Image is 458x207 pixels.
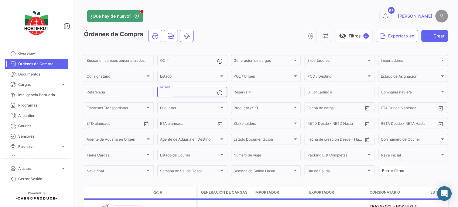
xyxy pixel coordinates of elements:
[436,103,446,113] button: Open calendar
[5,111,68,121] a: Allocation
[381,107,392,111] input: Desde
[18,72,66,77] span: Documentos
[18,103,66,108] span: Programas
[5,48,68,59] a: Overview
[18,123,66,129] span: Courier
[381,122,392,127] input: Desde
[102,122,128,127] input: Hasta
[160,75,219,79] span: Estado
[381,75,440,79] span: Estado de Asignación
[160,154,219,158] span: Estado de Courier
[309,190,334,195] span: Exportador
[18,82,58,87] span: Cargas
[234,75,293,79] span: POL / Origen
[363,103,372,113] button: Open calendar
[142,119,151,128] button: Open calendar
[197,187,252,198] datatable-header-cell: Generación de cargas
[436,119,446,128] button: Open calendar
[307,122,318,127] input: Desde
[307,154,366,158] span: Packing List Completas
[307,170,366,174] span: Día de Salida
[367,187,428,198] datatable-header-cell: Consignatario
[18,113,66,118] span: Allocation
[160,107,219,111] span: Etiquetas
[323,122,349,127] input: Hasta
[363,119,372,128] button: Open calendar
[436,10,448,23] img: placeholder-user.png
[370,190,400,195] span: Consignatario
[84,30,196,42] h3: Órdenes de Compra
[339,32,347,40] span: visibility_off
[160,170,219,174] span: Semana de Salida Desde
[307,138,318,142] input: Desde
[323,138,349,142] input: Hasta
[18,176,66,182] span: Cerrar Sesión
[5,90,68,100] a: Inteligencia Portuaria
[87,122,97,127] input: Desde
[381,91,440,95] span: Compañía naviera
[18,61,66,67] span: Órdenes de Compra
[201,190,248,195] span: Generación de cargas
[307,59,366,64] span: Exportadores
[398,13,432,19] span: [PERSON_NAME]
[381,138,440,142] span: Con número de Courier
[437,186,452,201] div: Abrir Intercom Messenger
[60,82,66,87] span: expand_more
[307,107,318,111] input: Desde
[216,119,225,128] button: Open calendar
[151,188,197,198] datatable-header-cell: OC #
[381,59,440,64] span: Importadores
[18,144,58,149] span: Business
[87,75,145,79] span: Consignatario
[87,154,145,158] span: Tiene Cargas
[431,190,446,195] span: Estado
[376,30,419,42] button: Exportar.xlsx
[396,107,423,111] input: Hasta
[234,107,293,111] span: Producto / SKU
[18,154,58,160] span: Estadísticas
[252,187,307,198] datatable-header-cell: Importador
[381,154,440,158] span: Nave inicial
[21,7,52,39] img: logo-hortifrut.svg
[255,190,279,195] span: Importador
[18,92,66,98] span: Inteligencia Portuaria
[96,190,111,195] datatable-header-cell: Modo de Transporte
[87,107,145,111] span: Empresas Transportistas
[149,30,162,42] button: Ocean
[153,190,162,195] span: OC #
[5,59,68,69] a: Órdenes de Compra
[234,170,293,174] span: Semana de Salida Hasta
[5,131,68,142] a: Sensores
[18,134,66,139] span: Sensores
[5,100,68,111] a: Programas
[87,170,145,174] span: Nave final
[60,154,66,160] span: expand_more
[60,144,66,149] span: expand_more
[323,107,349,111] input: Hasta
[91,13,131,19] span: ¿Qué hay de nuevo?
[5,69,68,79] a: Documentos
[164,30,178,42] button: Land
[307,75,366,79] span: POD / Destino
[87,10,143,22] button: ¿Qué hay de nuevo?
[307,187,367,198] datatable-header-cell: Exportador
[5,121,68,131] a: Courier
[160,138,219,142] span: Agente de Aduana en Destino
[234,122,293,127] span: Stakeholders
[60,166,66,171] span: expand_more
[335,30,373,42] button: visibility_offFiltros✓
[18,51,66,56] span: Overview
[378,166,408,176] button: Borrar filtros
[18,166,58,171] span: Ajustes
[175,122,202,127] input: Hasta
[422,30,448,42] button: Crear
[180,30,193,42] button: Air
[87,138,145,142] span: Agente de Aduana en Origen
[396,122,423,127] input: Hasta
[364,33,369,39] span: ✓
[234,138,293,142] span: Estado Documentación
[111,190,151,195] datatable-header-cell: Estado Doc.
[160,122,171,127] input: Desde
[363,135,372,144] button: Open calendar
[234,59,293,64] span: Generación de cargas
